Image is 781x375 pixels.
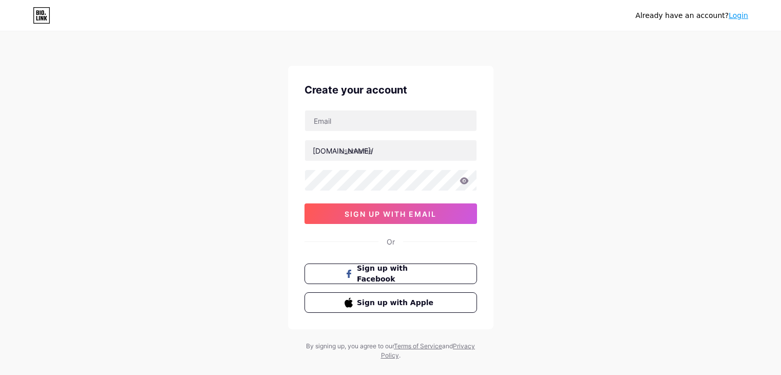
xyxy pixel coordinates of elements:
input: Email [305,110,477,131]
input: username [305,140,477,161]
button: Sign up with Apple [304,292,477,313]
span: sign up with email [345,210,436,218]
span: Sign up with Facebook [357,263,436,285]
button: Sign up with Facebook [304,264,477,284]
div: [DOMAIN_NAME]/ [313,145,373,156]
span: Sign up with Apple [357,297,436,308]
div: Already have an account? [636,10,748,21]
div: Or [387,236,395,247]
div: Create your account [304,82,477,98]
div: By signing up, you agree to our and . [303,342,478,360]
button: sign up with email [304,203,477,224]
a: Terms of Service [394,342,442,350]
a: Login [729,11,748,20]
